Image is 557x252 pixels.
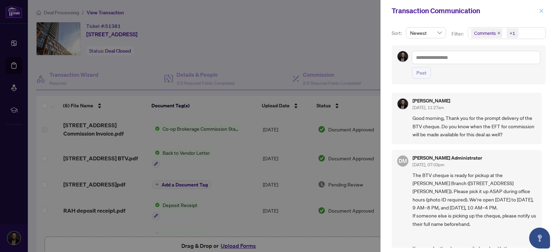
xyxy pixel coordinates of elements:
span: DM [399,156,407,165]
button: Open asap [529,228,550,249]
span: Good morning, Thank you for the prompt delivery of the BTV cheque. Do you know when the EFT for c... [413,114,536,138]
img: Profile Icon [398,51,408,62]
p: Filter: [452,30,465,38]
span: [DATE], 07:03pm [413,162,444,167]
h5: [PERSON_NAME] [413,98,450,103]
button: Post [412,67,431,79]
span: Comments [474,30,496,37]
span: [DATE], 11:27am [413,105,444,110]
span: Newest [410,28,442,38]
span: close [539,8,544,13]
p: Sort: [392,29,403,37]
div: Transaction Communication [392,6,537,16]
span: Comments [471,28,502,38]
span: close [497,31,501,35]
h5: [PERSON_NAME] Administrator [413,155,482,160]
div: +1 [510,30,515,37]
img: Profile Icon [398,99,408,109]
